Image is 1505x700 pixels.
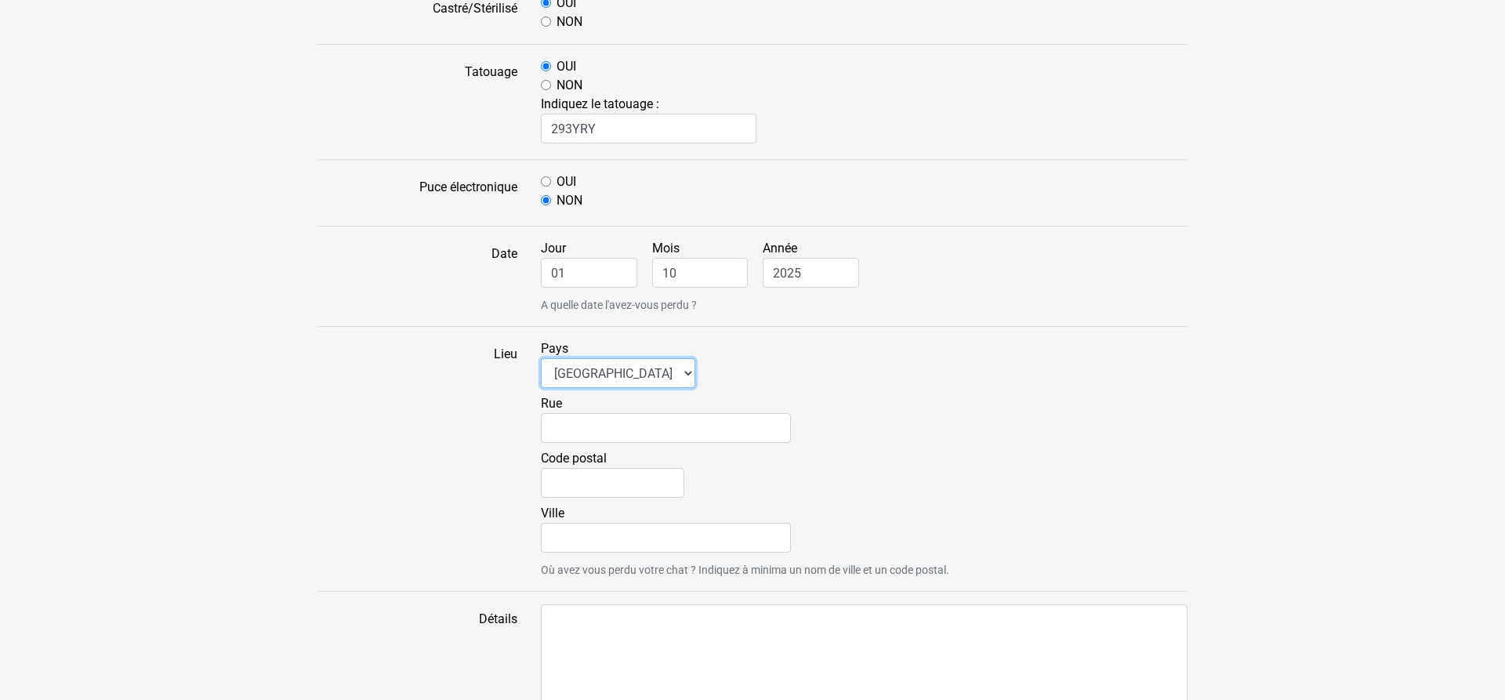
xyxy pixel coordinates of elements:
label: OUI [557,172,576,191]
label: Mois [652,239,760,288]
input: NON [541,80,551,90]
input: NON [541,195,551,205]
input: Mois [652,258,749,288]
input: Ville [541,523,791,553]
label: Lieu [306,339,529,578]
input: OUI [541,61,551,71]
label: Puce électronique [306,172,529,213]
small: Où avez vous perdu votre chat ? Indiquez à minima un nom de ville et un code postal. [541,562,1188,578]
input: OUI [541,176,551,187]
input: Rue [541,413,791,443]
label: Année [763,239,871,288]
label: NON [557,191,582,210]
label: Code postal [541,449,684,498]
label: Rue [541,394,791,443]
label: Tatouage [306,57,529,147]
label: Pays [541,339,695,388]
label: Ville [541,504,791,553]
label: NON [557,76,582,95]
label: NON [557,13,582,31]
input: Code postal [541,468,684,498]
input: Année [763,258,859,288]
span: Indiquez le tatouage : [541,96,1188,143]
input: NON [541,16,551,27]
small: A quelle date l'avez-vous perdu ? [541,297,1188,314]
select: Pays [541,358,695,388]
label: Jour [541,239,649,288]
label: OUI [557,57,576,76]
label: Date [306,239,529,314]
input: Jour [541,258,637,288]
